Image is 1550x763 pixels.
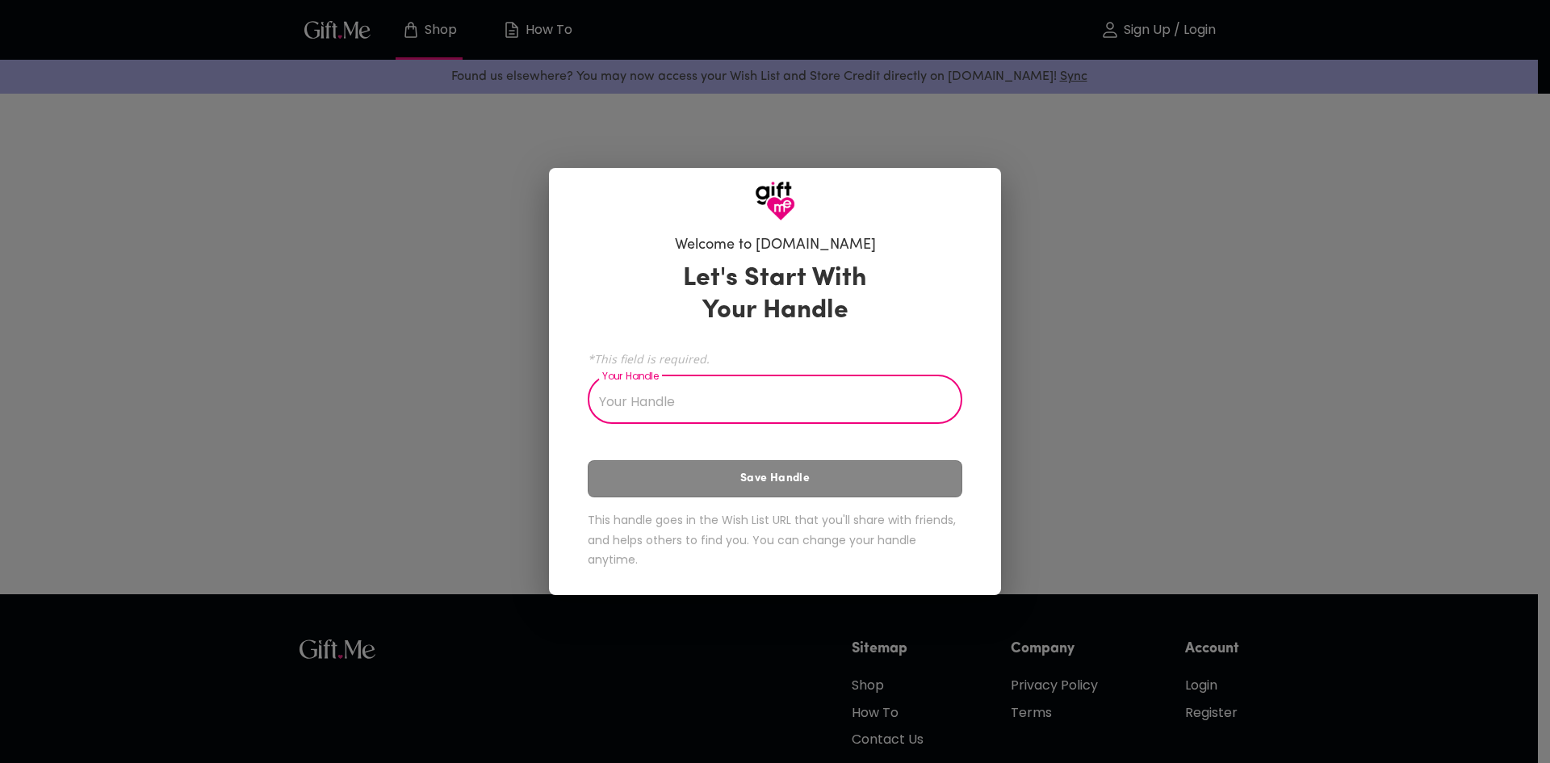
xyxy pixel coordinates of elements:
[675,236,876,255] h6: Welcome to [DOMAIN_NAME]
[755,181,795,221] img: GiftMe Logo
[588,351,962,367] span: *This field is required.
[588,510,962,570] h6: This handle goes in the Wish List URL that you'll share with friends, and helps others to find yo...
[588,379,945,424] input: Your Handle
[663,262,887,327] h3: Let's Start With Your Handle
